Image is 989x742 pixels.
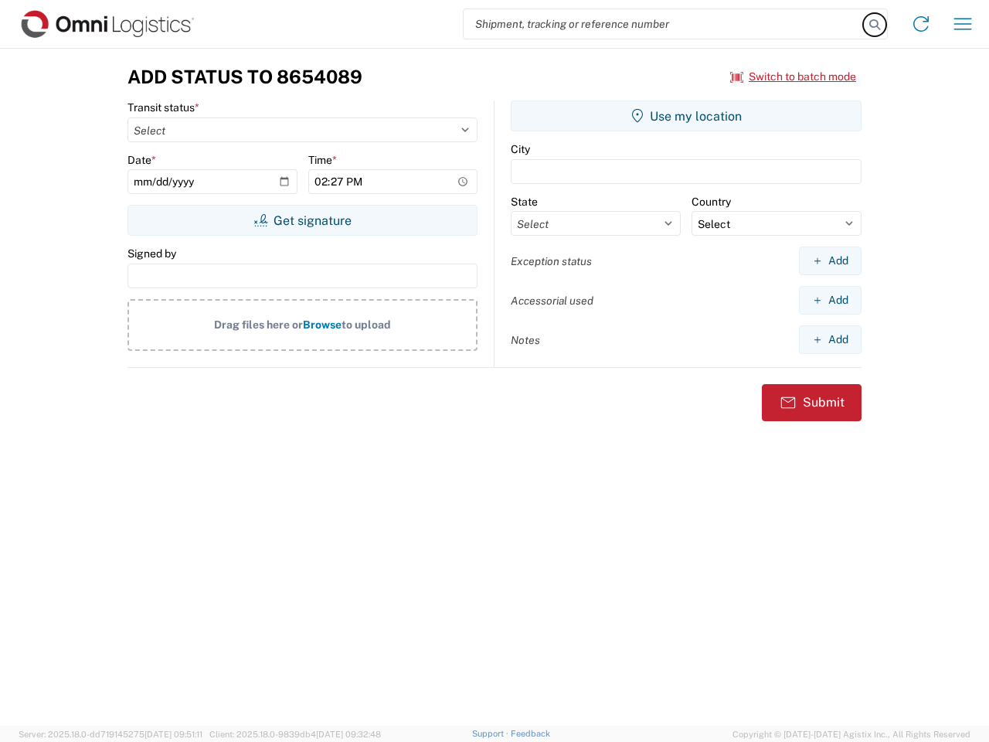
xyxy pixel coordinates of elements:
[144,730,202,739] span: [DATE] 09:51:11
[127,205,478,236] button: Get signature
[464,9,864,39] input: Shipment, tracking or reference number
[127,66,362,88] h3: Add Status to 8654089
[511,729,550,738] a: Feedback
[214,318,303,331] span: Drag files here or
[511,142,530,156] label: City
[342,318,391,331] span: to upload
[127,247,176,260] label: Signed by
[799,325,862,354] button: Add
[511,333,540,347] label: Notes
[127,100,199,114] label: Transit status
[799,247,862,275] button: Add
[316,730,381,739] span: [DATE] 09:32:48
[732,727,970,741] span: Copyright © [DATE]-[DATE] Agistix Inc., All Rights Reserved
[209,730,381,739] span: Client: 2025.18.0-9839db4
[19,730,202,739] span: Server: 2025.18.0-dd719145275
[127,153,156,167] label: Date
[692,195,731,209] label: Country
[308,153,337,167] label: Time
[799,286,862,315] button: Add
[472,729,511,738] a: Support
[511,195,538,209] label: State
[762,384,862,421] button: Submit
[511,254,592,268] label: Exception status
[511,294,593,308] label: Accessorial used
[730,64,856,90] button: Switch to batch mode
[511,100,862,131] button: Use my location
[303,318,342,331] span: Browse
